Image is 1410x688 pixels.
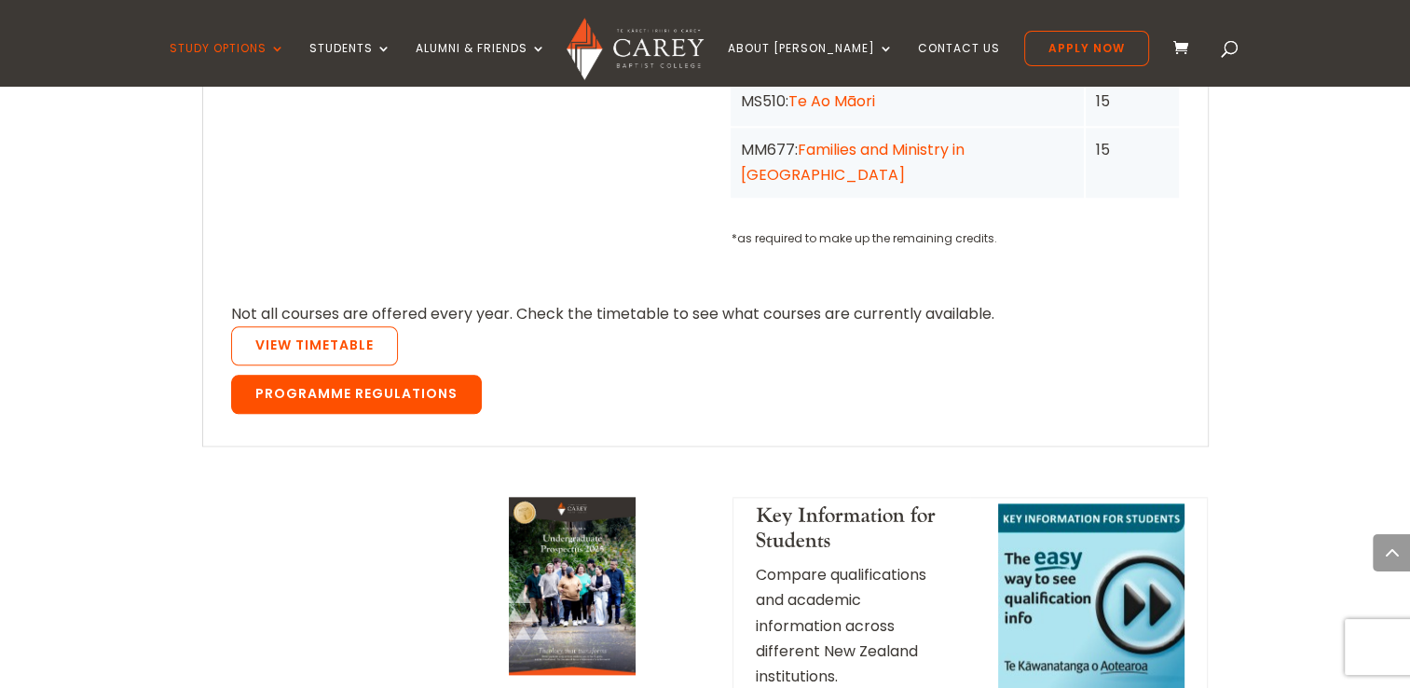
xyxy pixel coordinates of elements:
div: 15 [1095,89,1170,114]
a: Undergraduate Prospectus Cover 2025 [509,659,635,681]
a: View Timetable [231,326,398,365]
a: Contact Us [918,42,1000,86]
a: Study Options [170,42,285,86]
img: Carey Baptist College [567,18,704,80]
div: *as required to make up the remaining credits. [731,226,1179,251]
a: Alumni & Friends [416,42,546,86]
a: About [PERSON_NAME] [728,42,894,86]
div: MS510: [740,89,1075,114]
a: Apply Now [1024,31,1149,66]
div: 15 [1095,137,1170,162]
h4: Key Information for Students [756,503,948,562]
div: MM677: [740,137,1075,187]
a: Families and Ministry in [GEOGRAPHIC_DATA] [740,139,964,186]
a: Students [309,42,391,86]
a: Programme Regulations [231,375,482,414]
img: Undergraduate Prospectus Cover 2025 [509,497,635,675]
a: Te Ao Māori [787,90,874,112]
